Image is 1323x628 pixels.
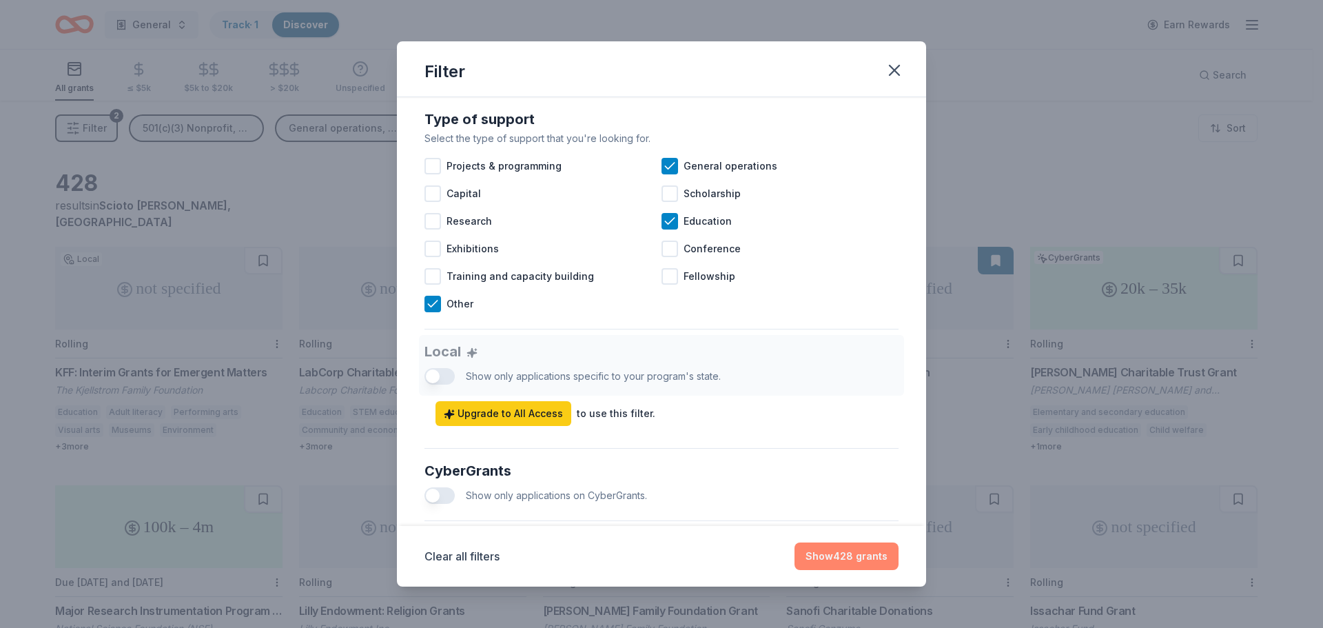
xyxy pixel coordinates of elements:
a: Upgrade to All Access [435,401,571,426]
span: Other [447,296,473,312]
span: Exhibitions [447,241,499,257]
span: Projects & programming [447,158,562,174]
div: Select the type of support that you're looking for. [424,130,899,147]
span: Show only applications on CyberGrants. [466,489,647,501]
div: to use this filter. [577,405,655,422]
span: General operations [684,158,777,174]
span: Scholarship [684,185,741,202]
button: Show428 grants [794,543,899,570]
span: Fellowship [684,268,735,285]
span: Research [447,213,492,230]
span: Upgrade to All Access [444,405,563,422]
div: CyberGrants [424,460,899,482]
button: Clear all filters [424,548,500,565]
span: Capital [447,185,481,202]
span: Training and capacity building [447,268,594,285]
div: Type of support [424,108,899,130]
span: Education [684,213,732,230]
div: Filter [424,61,465,83]
span: Conference [684,241,741,257]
